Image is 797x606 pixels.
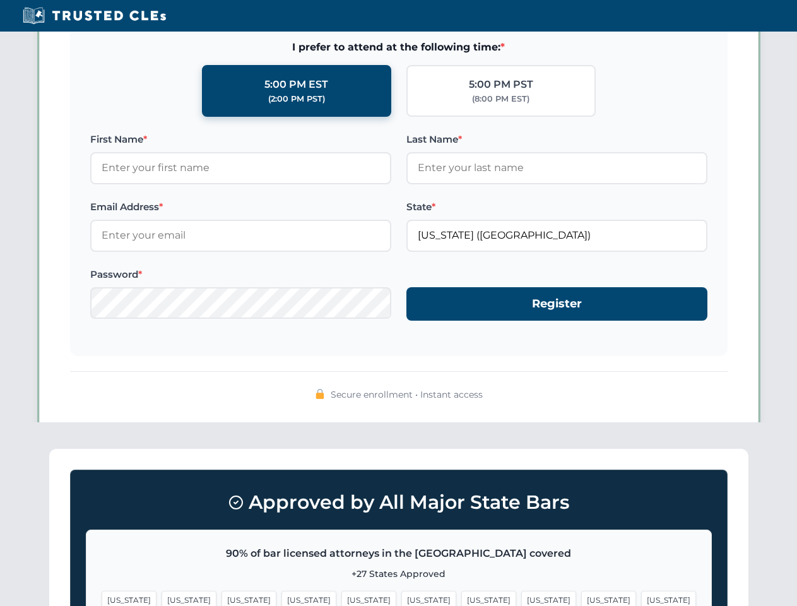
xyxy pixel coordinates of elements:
[406,132,707,147] label: Last Name
[102,545,696,562] p: 90% of bar licensed attorneys in the [GEOGRAPHIC_DATA] covered
[315,389,325,399] img: 🔒
[472,93,529,105] div: (8:00 PM EST)
[86,485,712,520] h3: Approved by All Major State Bars
[264,76,328,93] div: 5:00 PM EST
[90,199,391,215] label: Email Address
[268,93,325,105] div: (2:00 PM PST)
[331,388,483,401] span: Secure enrollment • Instant access
[90,267,391,282] label: Password
[90,220,391,251] input: Enter your email
[406,199,707,215] label: State
[469,76,533,93] div: 5:00 PM PST
[90,152,391,184] input: Enter your first name
[406,152,707,184] input: Enter your last name
[19,6,170,25] img: Trusted CLEs
[90,132,391,147] label: First Name
[102,567,696,581] p: +27 States Approved
[406,220,707,251] input: Florida (FL)
[406,287,707,321] button: Register
[90,39,707,56] span: I prefer to attend at the following time:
